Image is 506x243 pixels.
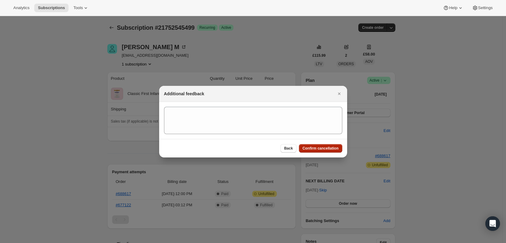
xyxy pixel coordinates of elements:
[13,5,29,10] span: Analytics
[164,91,204,97] h2: Additional feedback
[303,146,339,151] span: Confirm cancellation
[70,4,92,12] button: Tools
[478,5,493,10] span: Settings
[439,4,467,12] button: Help
[34,4,69,12] button: Subscriptions
[10,4,33,12] button: Analytics
[38,5,65,10] span: Subscriptions
[299,144,342,153] button: Confirm cancellation
[335,89,343,98] button: Close
[280,144,297,153] button: Back
[468,4,496,12] button: Settings
[485,216,500,231] div: Open Intercom Messenger
[449,5,457,10] span: Help
[73,5,83,10] span: Tools
[284,146,293,151] span: Back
